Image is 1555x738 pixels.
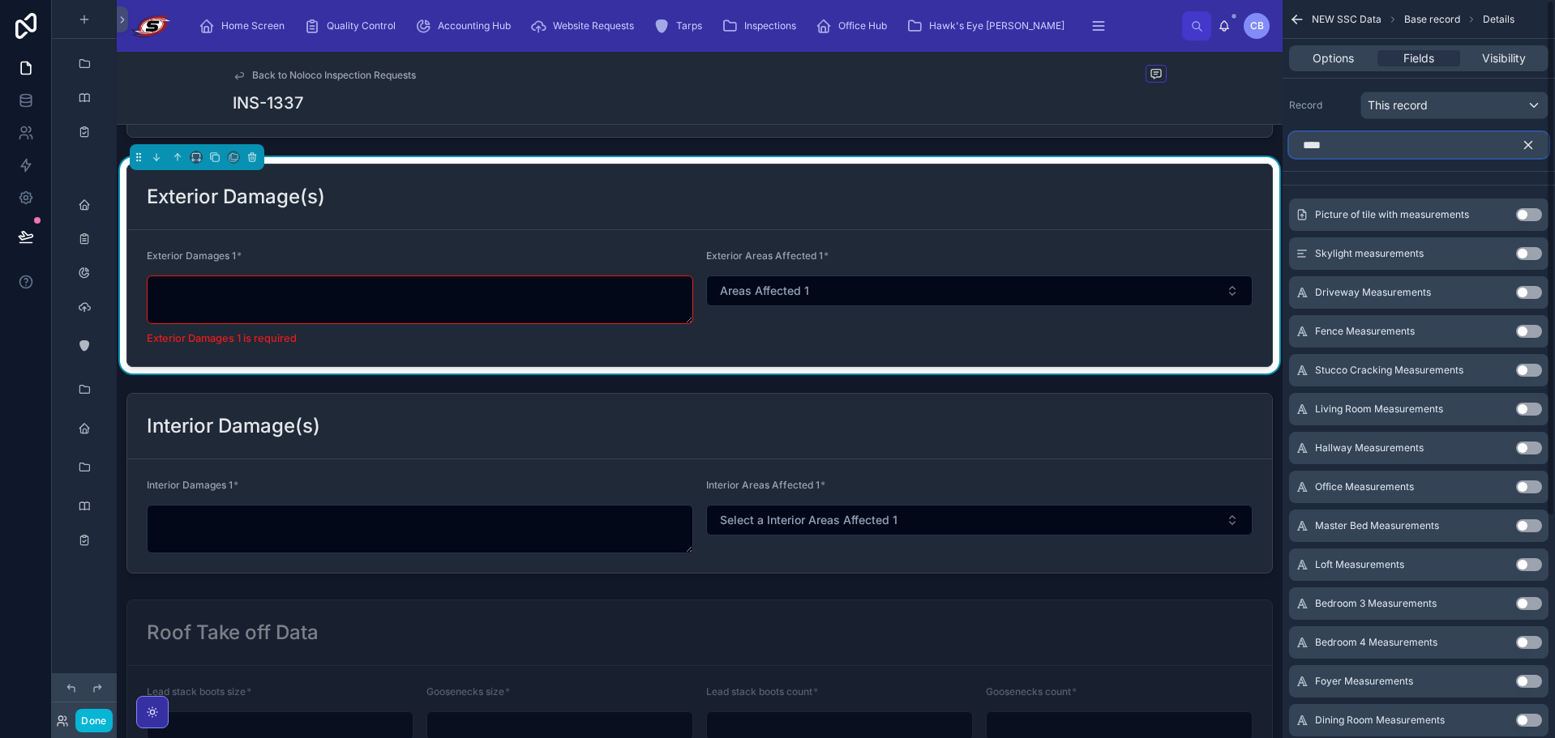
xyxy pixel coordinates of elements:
span: Visibility [1482,50,1526,66]
span: Inspections [744,19,796,32]
button: Done [75,709,112,732]
a: Office Hub [811,11,898,41]
a: Accounting Hub [410,11,522,41]
p: Exterior Damages 1 is required [147,331,693,347]
span: Quality Control [327,19,396,32]
span: This record [1368,97,1428,113]
h2: Exterior Damage(s) [147,184,325,210]
span: Office Measurements [1315,480,1414,493]
button: This record [1360,92,1549,119]
span: Living Room Measurements [1315,403,1443,416]
span: Website Requests [553,19,634,32]
span: Fields [1403,50,1434,66]
span: Base record [1404,13,1460,26]
span: Back to Noloco Inspection Requests [252,69,416,82]
span: Foyer Measurements [1315,675,1413,688]
a: Hawk's Eye [PERSON_NAME] [902,11,1076,41]
label: Record [1289,99,1354,112]
span: Master Bed Measurements [1315,519,1439,532]
span: Stucco Cracking Measurements [1315,364,1463,377]
span: Tarps [676,19,702,32]
span: Accounting Hub [438,19,511,32]
span: Exterior Areas Affected 1 [706,250,823,262]
span: Home Screen [221,19,285,32]
a: Tarps [649,11,713,41]
span: Areas Affected 1 [720,283,809,299]
a: Inspections [717,11,807,41]
span: Picture of tile with measurements [1315,208,1469,221]
img: App logo [130,13,173,39]
span: Bedroom 4 Measurements [1315,636,1437,649]
span: Options [1313,50,1354,66]
div: scrollable content [186,8,1182,44]
span: Bedroom 3 Measurements [1315,597,1437,610]
span: Skylight measurements [1315,247,1424,260]
span: Hawk's Eye [PERSON_NAME] [929,19,1065,32]
span: Fence Measurements [1315,325,1415,338]
span: Loft Measurements [1315,558,1404,571]
button: Select Button [706,275,1253,306]
span: Hallway Measurements [1315,442,1424,454]
span: Details [1483,13,1514,26]
span: Office Hub [838,19,887,32]
a: Back to Noloco Inspection Requests [233,69,416,82]
a: Website Requests [525,11,645,41]
a: Home Screen [194,11,296,41]
h1: INS-1337 [233,92,303,114]
a: Quality Control [299,11,407,41]
span: Driveway Measurements [1315,286,1431,299]
span: CB [1250,19,1264,32]
span: NEW SSC Data [1312,13,1382,26]
span: Exterior Damages 1 [147,250,236,262]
